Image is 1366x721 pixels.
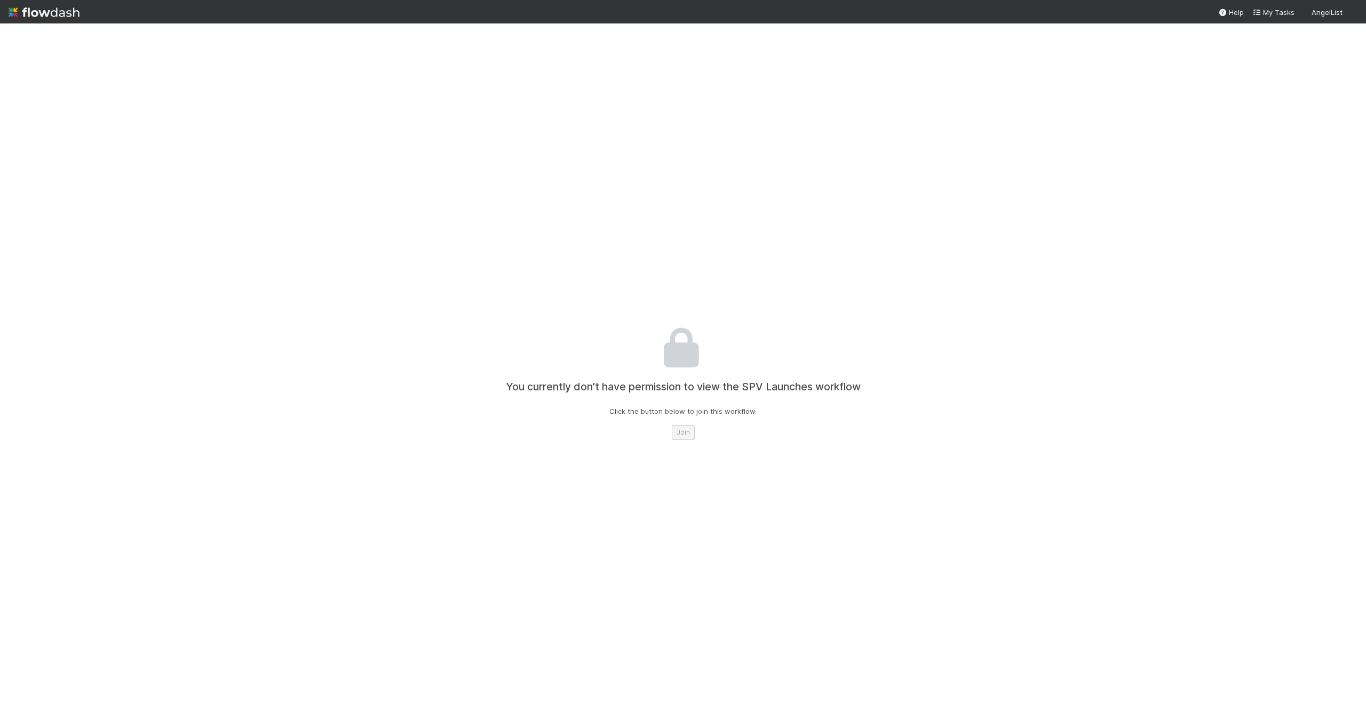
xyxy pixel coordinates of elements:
p: Click the button below to join this workflow. [609,406,757,416]
img: avatar_c5d21822-b33e-464f-859b-0ce9ec16732a.png [1347,7,1357,18]
button: Join [672,425,695,440]
div: Help [1218,7,1244,18]
span: AngelList [1312,8,1343,17]
a: My Tasks [1252,7,1294,18]
h4: You currently don’t have permission to view the SPV Launches workflow [506,381,861,393]
img: logo-inverted-e16ddd16eac7371096b0.svg [9,3,80,21]
span: My Tasks [1252,8,1294,17]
